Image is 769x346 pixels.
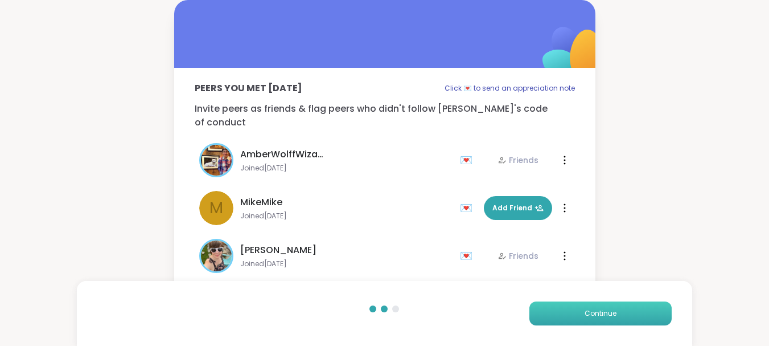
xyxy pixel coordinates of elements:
[585,308,616,319] span: Continue
[240,196,282,209] span: MikeMike
[195,102,575,129] p: Invite peers as friends & flag peers who didn't follow [PERSON_NAME]'s code of conduct
[497,250,538,262] div: Friends
[460,199,477,217] div: 💌
[201,145,232,176] img: AmberWolffWizard
[460,247,477,265] div: 💌
[484,196,552,220] button: Add Friend
[460,151,477,169] div: 💌
[240,243,316,257] span: [PERSON_NAME]
[240,148,326,161] span: AmberWolffWizard
[492,203,544,213] span: Add Friend
[240,211,453,221] span: Joined [DATE]
[529,302,672,325] button: Continue
[209,196,223,220] span: M
[201,241,232,271] img: Adrienne_QueenOfTheDawn
[240,259,453,268] span: Joined [DATE]
[497,154,538,166] div: Friends
[195,82,302,95] p: Peers you met [DATE]
[240,164,453,173] span: Joined [DATE]
[445,82,575,95] p: Click 💌 to send an appreciation note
